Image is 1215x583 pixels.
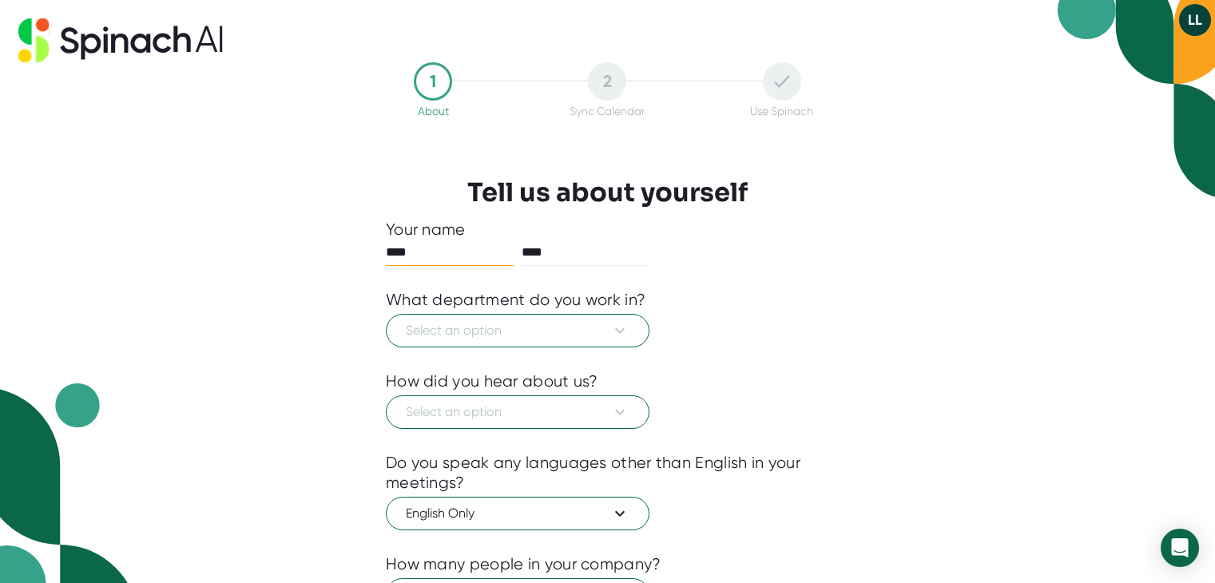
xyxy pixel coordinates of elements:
[386,220,829,240] div: Your name
[1161,529,1199,567] div: Open Intercom Messenger
[750,105,813,117] div: Use Spinach
[414,62,452,101] div: 1
[386,314,649,347] button: Select an option
[386,453,829,493] div: Do you speak any languages other than English in your meetings?
[406,321,629,340] span: Select an option
[386,497,649,530] button: English Only
[406,403,629,422] span: Select an option
[1179,4,1211,36] button: LL
[386,371,598,391] div: How did you hear about us?
[467,177,748,208] h3: Tell us about yourself
[588,62,626,101] div: 2
[386,290,645,310] div: What department do you work in?
[406,504,629,523] span: English Only
[386,395,649,429] button: Select an option
[570,105,645,117] div: Sync Calendar
[418,105,449,117] div: About
[386,554,661,574] div: How many people in your company?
